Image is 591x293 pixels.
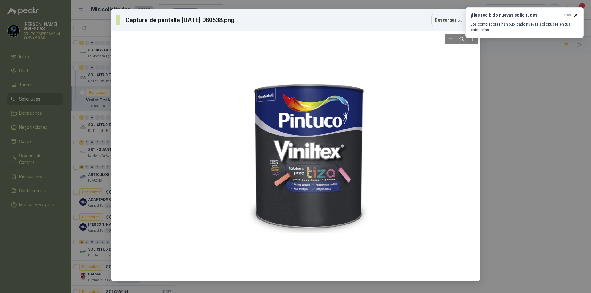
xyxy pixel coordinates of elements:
p: Los compradores han publicado nuevas solicitudes en tus categorías. [471,22,578,33]
span: ahora [564,13,573,18]
button: ¡Has recibido nuevas solicitudes!ahora Los compradores han publicado nuevas solicitudes en tus ca... [465,7,584,38]
button: Zoom out [445,34,456,44]
h3: ¡Has recibido nuevas solicitudes! [471,13,561,18]
button: Reset zoom [456,34,467,44]
h3: Captura de pantalla [DATE] 080538.png [125,15,235,25]
button: Descargar [431,14,465,26]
